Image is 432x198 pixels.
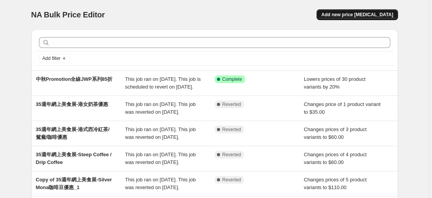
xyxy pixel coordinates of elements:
span: Reverted [222,152,241,158]
span: Complete [222,76,242,82]
span: 35週年網上美食展-港式西冷紅茶/鴛鴦/咖啡優惠 [36,126,110,140]
span: Changes prices of 5 product variants to $110.00 [304,177,367,190]
span: Lowers prices of 30 product variants by 20% [304,76,366,90]
span: This job ran on [DATE]. This job was reverted on [DATE]. [125,101,196,115]
span: Copy of 35週年網上美食展-Silver Mona咖啡豆優惠_1 [36,177,112,190]
span: Changes price of 1 product variant to $35.00 [304,101,381,115]
span: This job ran on [DATE]. This job was reverted on [DATE]. [125,177,196,190]
span: Add new price [MEDICAL_DATA] [321,12,393,18]
button: Add filter [39,54,70,63]
button: Add new price [MEDICAL_DATA] [317,9,398,20]
span: This job ran on [DATE]. This job was reverted on [DATE]. [125,152,196,165]
span: Reverted [222,126,241,133]
span: 35週年網上美食展-港女奶茶優惠 [36,101,108,107]
span: Changes prices of 3 product variants to $60.00 [304,126,367,140]
span: Reverted [222,101,241,108]
span: This job ran on [DATE]. This job is scheduled to revert on [DATE]. [125,76,201,90]
span: 35週年網上美食展-Steep Coffee / Drip Coffee [36,152,112,165]
span: Add filter [42,55,61,61]
span: Reverted [222,177,241,183]
span: Changes prices of 4 product variants to $60.00 [304,152,367,165]
span: 中秋Promotion全線JWP系列85折 [36,76,113,82]
span: This job ran on [DATE]. This job was reverted on [DATE]. [125,126,196,140]
span: NA Bulk Price Editor [31,10,105,19]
